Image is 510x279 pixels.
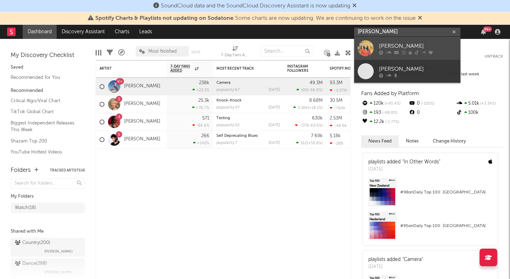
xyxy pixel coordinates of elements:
div: ( ) [296,141,323,145]
div: [DATE] [268,106,280,110]
div: -288 [330,141,343,146]
div: 7.69k [311,134,323,138]
a: [PERSON_NAME] [124,101,160,107]
div: Dance ( 298 ) [15,260,47,268]
div: 193 [361,108,408,117]
span: Fans Added by Platform [361,91,419,96]
div: -764k [330,106,345,110]
div: [DATE] [368,166,440,173]
input: Search for artists [354,28,460,36]
div: 25.3k [198,98,209,103]
a: Critical Algo/Viral Chart [11,97,78,105]
a: [PERSON_NAME] [124,136,160,143]
div: 100k [456,108,503,117]
a: Camera [216,81,231,85]
span: 2.26k [298,106,308,110]
button: Notes [399,135,426,147]
a: TikTok Global Chart [11,108,78,116]
span: +55.8 % [308,141,322,145]
div: -2.07M [330,88,347,93]
button: Save [191,50,200,54]
span: Most Notified [148,49,177,54]
div: +76.7 % [192,105,209,110]
div: 120k [361,99,408,108]
div: -48.9k [330,123,347,128]
div: Recommended [11,87,85,95]
div: # 98 on Daily Top 100: [GEOGRAPHIC_DATA] [400,188,492,197]
span: +95.4 % [384,102,401,106]
a: #95onDaily Top 100: [GEOGRAPHIC_DATA] [363,212,498,245]
div: 7-Day Fans Added (7-Day Fans Added) [221,51,249,60]
span: 7-Day Fans Added [170,64,193,73]
input: Search... [260,46,313,57]
a: Watch(18) [11,203,85,213]
div: Filters [107,42,113,63]
div: Shared with Me [11,227,85,236]
div: Most Recent Track [216,66,270,71]
a: Leads [134,25,157,39]
div: Spotify Monthly Listeners [330,66,383,71]
a: Biggest Independent Releases This Week [11,119,78,134]
div: Camera [216,81,280,85]
div: Instagram Followers [287,64,312,73]
a: Dashboard [23,25,57,39]
a: YouTube Hottest Videos [11,148,78,156]
a: Discovery Assistant [57,25,110,39]
a: Charts [110,25,134,39]
button: Change History [426,135,473,147]
div: My Folders [11,192,85,201]
div: 93.3M [330,81,342,85]
div: playlists added [368,158,440,166]
span: Dismiss [418,16,422,21]
a: Knock-Knock [216,99,242,103]
span: Dismiss [352,3,357,9]
div: 49.3M [310,81,323,85]
div: Testing [216,116,280,120]
div: -66.6 % [192,123,209,128]
div: Edit Columns [96,42,101,63]
a: Recommended for You [11,74,78,81]
div: ( ) [293,105,323,110]
div: Saved [11,63,85,72]
div: popularity: 52 [216,123,239,127]
span: +3.34 % [479,102,496,106]
div: 0 [408,108,455,117]
span: 162 [301,141,307,145]
div: [PERSON_NAME] [379,65,457,73]
div: [DATE] [268,88,280,92]
div: 571 [202,116,209,121]
span: -98.8 % [381,111,397,115]
div: popularity: 47 [216,106,240,110]
a: "In Other Words" [402,159,440,164]
div: Watch ( 18 ) [15,204,36,212]
button: Untrack [484,53,503,60]
button: 99+ [481,29,486,35]
span: -63.6 % [309,124,322,128]
div: [DATE] [268,123,280,127]
div: 5.01k [456,99,503,108]
span: Spotify Charts & Playlists not updating on Sodatone [95,16,233,21]
span: -98.8 % [308,88,322,92]
span: SoundCloud data and the SoundCloud Discovery Assistant is now updating [161,3,350,9]
div: ( ) [296,88,323,92]
div: Self Deprecating Blues [216,134,280,138]
div: # 95 on Daily Top 100: [GEOGRAPHIC_DATA] [400,222,492,230]
div: 5.18k [330,134,341,138]
div: A&R Pipeline [118,42,125,63]
a: Country(200)[PERSON_NAME] [11,238,85,257]
div: 8.68M [309,98,323,103]
div: Folders [11,166,31,175]
div: +22.2 % [192,88,209,92]
div: 12.2k [361,117,408,127]
a: Shazam Top 200 [11,137,78,145]
div: Knock-Knock [216,99,280,103]
a: Testing [216,116,230,120]
div: 2.53M [330,116,342,121]
a: [PERSON_NAME] [354,37,460,60]
div: Artist [100,66,153,71]
a: Dance(298)[PERSON_NAME] [11,258,85,278]
span: -1.77 % [384,120,399,124]
span: [PERSON_NAME] [44,268,73,277]
div: popularity: 7 [216,141,237,145]
a: Self Deprecating Blues [216,134,258,138]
